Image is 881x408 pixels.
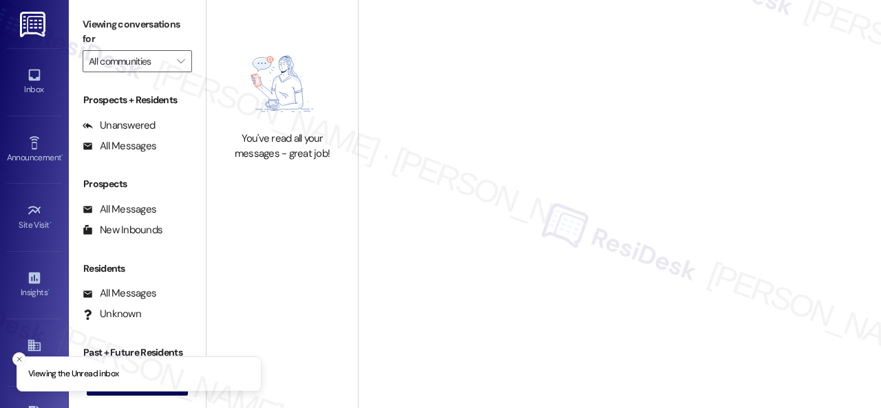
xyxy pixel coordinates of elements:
i:  [177,56,184,67]
p: Viewing the Unread inbox [28,368,118,380]
span: • [47,286,50,295]
div: New Inbounds [83,223,162,237]
div: All Messages [83,139,156,153]
div: All Messages [83,286,156,301]
div: All Messages [83,202,156,217]
input: All communities [89,50,170,72]
span: • [61,151,63,160]
div: Unknown [83,307,141,321]
a: Site Visit • [7,199,62,236]
div: Past + Future Residents [69,345,206,360]
div: Prospects + Residents [69,93,206,107]
img: empty-state [228,43,337,125]
button: Close toast [12,352,26,366]
span: • [50,218,52,228]
a: Insights • [7,266,62,303]
div: You've read all your messages - great job! [222,131,343,161]
img: ResiDesk Logo [20,12,48,37]
div: Unanswered [83,118,156,133]
a: Buildings [7,334,62,371]
label: Viewing conversations for [83,14,192,50]
div: Residents [69,261,206,276]
div: Prospects [69,177,206,191]
a: Inbox [7,63,62,100]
